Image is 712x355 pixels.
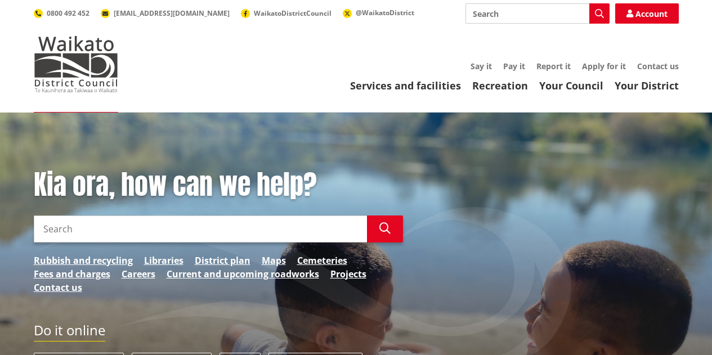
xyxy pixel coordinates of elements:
[34,215,367,242] input: Search input
[34,322,105,342] h2: Do it online
[503,61,525,71] a: Pay it
[34,254,133,267] a: Rubbish and recycling
[114,8,230,18] span: [EMAIL_ADDRESS][DOMAIN_NAME]
[297,254,347,267] a: Cemeteries
[471,61,492,71] a: Say it
[465,3,610,24] input: Search input
[167,267,319,281] a: Current and upcoming roadworks
[47,8,89,18] span: 0800 492 452
[34,267,110,281] a: Fees and charges
[343,8,414,17] a: @WaikatoDistrict
[472,79,528,92] a: Recreation
[330,267,366,281] a: Projects
[34,281,82,294] a: Contact us
[356,8,414,17] span: @WaikatoDistrict
[582,61,626,71] a: Apply for it
[536,61,571,71] a: Report it
[637,61,679,71] a: Contact us
[241,8,332,18] a: WaikatoDistrictCouncil
[34,169,403,201] h1: Kia ora, how can we help?
[34,8,89,18] a: 0800 492 452
[101,8,230,18] a: [EMAIL_ADDRESS][DOMAIN_NAME]
[34,36,118,92] img: Waikato District Council - Te Kaunihera aa Takiwaa o Waikato
[615,79,679,92] a: Your District
[262,254,286,267] a: Maps
[539,79,603,92] a: Your Council
[195,254,250,267] a: District plan
[144,254,183,267] a: Libraries
[254,8,332,18] span: WaikatoDistrictCouncil
[350,79,461,92] a: Services and facilities
[615,3,679,24] a: Account
[122,267,155,281] a: Careers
